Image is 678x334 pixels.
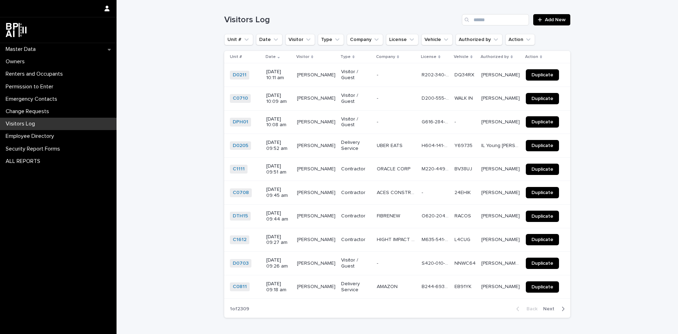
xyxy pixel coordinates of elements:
a: Duplicate [526,234,559,245]
p: H604-141-36-300-0 [422,141,450,149]
a: Duplicate [526,93,559,104]
p: BV38UJ [454,165,474,172]
p: GRAZIELLA GRAUPERA [297,118,337,125]
p: G616-284-52-547-0 [422,118,450,125]
p: RICARDO MENDEZ [297,165,337,172]
p: [PERSON_NAME] [481,94,521,101]
span: Duplicate [531,190,553,195]
p: [PERSON_NAME] [297,212,337,219]
span: Duplicate [531,237,553,242]
a: C0710 [233,95,248,101]
p: Visitor / Guest [341,93,371,105]
span: Duplicate [531,143,553,148]
span: Duplicate [531,214,553,219]
p: R202-340-43-600-0 [422,71,450,78]
span: Next [543,306,559,311]
p: MICHAEL MARTINEZ [297,235,337,243]
p: [DATE] 09:18 am [266,281,291,293]
tr: C0811 [DATE] 09:18 am[PERSON_NAME][PERSON_NAME] Delivery ServiceAMAZONAMAZON B244-693-14-200-0B24... [224,275,570,299]
p: ADOLFO SELLAS [297,259,337,266]
p: Change Requests [3,108,55,115]
p: O620-204-55-700-0 [422,212,450,219]
a: D0703 [233,260,249,266]
a: Duplicate [526,258,559,269]
a: DPH01 [233,119,248,125]
span: Duplicate [531,96,553,101]
button: Unit # [224,34,253,45]
p: - [377,118,380,125]
p: Visitors Log [3,121,41,127]
p: Contractor [341,190,371,196]
tr: DPH01 [DATE] 10:08 am[PERSON_NAME][PERSON_NAME] Visitor / Guest-- G616-284-52-547-0G616-284-52-54... [224,110,570,134]
button: Next [540,306,570,312]
p: M220-449-62-800-0 [422,165,450,172]
button: Type [318,34,344,45]
p: Vehicle [454,53,469,61]
p: [DATE] 10:09 am [266,93,291,105]
p: [PERSON_NAME] [481,235,521,243]
p: ACES CONSTRUCTION [377,188,417,196]
p: Unit # [230,53,242,61]
tr: C0708 [DATE] 09:45 am[PERSON_NAME][PERSON_NAME] ContractorACES CONSTRUCTIONACES CONSTRUCTION -- 2... [224,181,570,205]
span: Add New [545,17,566,22]
img: dwgmcNfxSF6WIOOXiGgu [6,23,26,37]
p: Renters and Occupants [3,71,69,77]
p: Date [266,53,276,61]
p: 24EHIK [454,188,472,196]
a: C0811 [233,284,247,290]
span: Duplicate [531,261,553,266]
p: Delivery Service [341,281,371,293]
tr: DTH15 [DATE] 09:44 am[PERSON_NAME][PERSON_NAME] ContractorFIBRENEWFIBRENEW O620-204-55-700-0O620-... [224,204,570,228]
h1: Visitors Log [224,15,459,25]
p: - [377,94,380,101]
span: Duplicate [531,72,553,77]
p: [PERSON_NAME] [481,188,521,196]
a: C0708 [233,190,249,196]
span: Duplicate [531,285,553,289]
p: Type [340,53,351,61]
p: IL Young [PERSON_NAME] [481,141,522,149]
a: Duplicate [526,211,559,222]
p: 1 of 2309 [224,300,255,318]
p: [DATE] 10:08 am [266,116,291,128]
a: Add New [533,14,570,25]
a: Duplicate [526,116,559,128]
p: - [422,188,424,196]
p: Delivery Service [341,140,371,152]
p: [DATE] 10:11 am [266,69,291,81]
p: ALL REPORTS [3,158,46,165]
button: Action [505,34,535,45]
p: Estrella Samandar [481,165,521,172]
p: [DATE] 09:51 am [266,163,291,175]
p: Visitor [296,53,309,61]
p: RACOS [454,212,472,219]
p: S420-010-65-048-0 [422,259,450,266]
p: NNWC64 [454,259,477,266]
p: Sandra P. Diaz Velasco [481,259,522,266]
a: Duplicate [526,281,559,293]
p: HIGHT IMPACT WINDOWS [377,235,417,243]
button: Vehicle [421,34,453,45]
a: C1612 [233,237,246,243]
p: Company [376,53,395,61]
p: L4CUG [454,235,472,243]
span: Duplicate [531,119,553,124]
p: ALEJANDRO CORUJO [297,188,337,196]
p: EDGAR RAVENTOS [297,71,337,78]
p: [PERSON_NAME] [297,94,337,101]
p: Visitor / Guest [341,116,371,128]
p: WALK IN [454,94,474,101]
p: Authorized by [481,53,509,61]
button: Visitor [285,34,315,45]
p: UBER EATS [377,141,404,149]
p: [DATE] 09:26 am [266,257,291,269]
tr: D0703 [DATE] 09:26 am[PERSON_NAME][PERSON_NAME] Visitor / Guest-- S420-010-65-048-0S420-010-65-04... [224,252,570,275]
p: FIBRENEW [377,212,402,219]
p: [DATE] 09:45 am [266,187,291,199]
a: C1111 [233,166,245,172]
button: Back [511,306,540,312]
button: License [386,34,418,45]
div: Search [462,14,529,25]
button: Authorized by [456,34,502,45]
p: Jessica Serrano [481,282,521,290]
